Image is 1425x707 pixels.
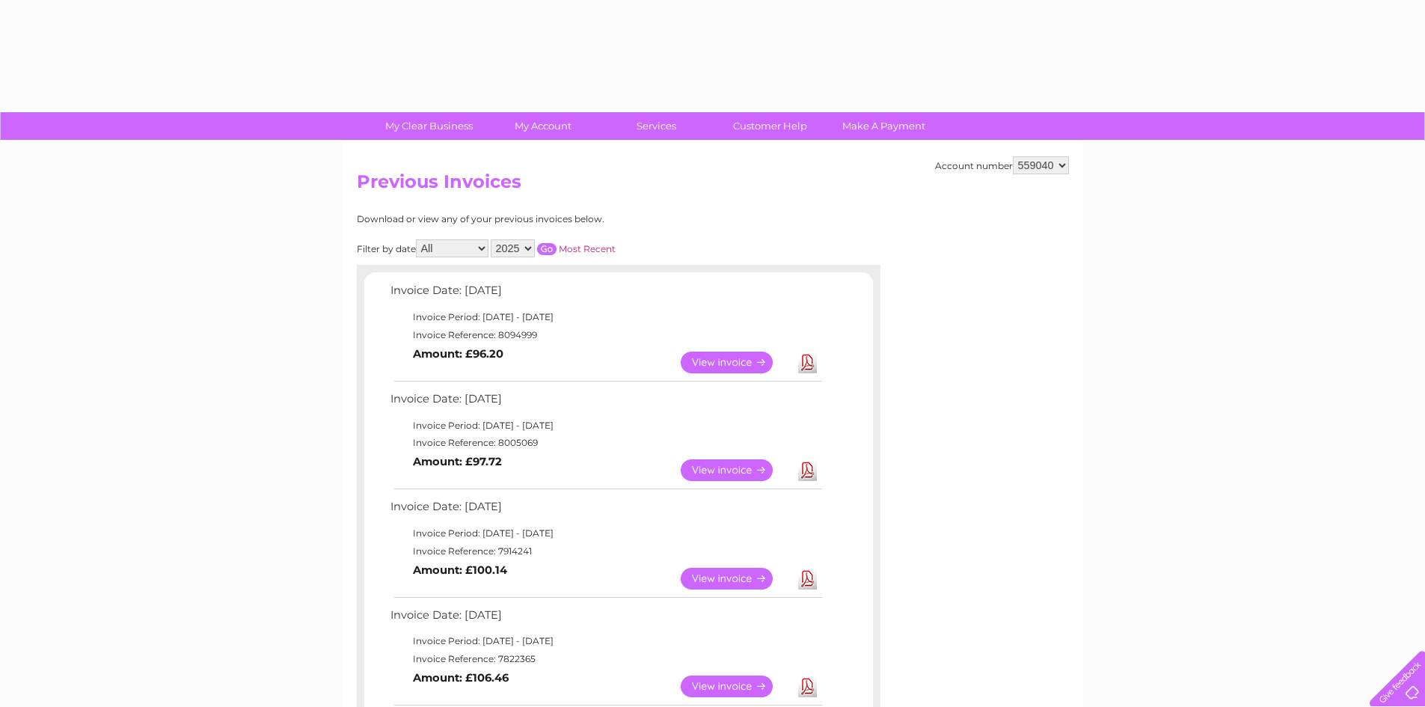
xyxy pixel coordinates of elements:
[357,171,1069,200] h2: Previous Invoices
[387,542,824,560] td: Invoice Reference: 7914241
[681,459,791,481] a: View
[387,434,824,452] td: Invoice Reference: 8005069
[681,676,791,697] a: View
[367,112,491,140] a: My Clear Business
[387,650,824,668] td: Invoice Reference: 7822365
[387,632,824,650] td: Invoice Period: [DATE] - [DATE]
[387,326,824,344] td: Invoice Reference: 8094999
[387,524,824,542] td: Invoice Period: [DATE] - [DATE]
[822,112,946,140] a: Make A Payment
[595,112,718,140] a: Services
[481,112,604,140] a: My Account
[681,568,791,590] a: View
[935,156,1069,174] div: Account number
[413,671,509,685] b: Amount: £106.46
[798,459,817,481] a: Download
[387,389,824,417] td: Invoice Date: [DATE]
[413,347,503,361] b: Amount: £96.20
[387,497,824,524] td: Invoice Date: [DATE]
[798,676,817,697] a: Download
[387,605,824,633] td: Invoice Date: [DATE]
[357,214,750,224] div: Download or view any of your previous invoices below.
[681,352,791,373] a: View
[798,568,817,590] a: Download
[387,308,824,326] td: Invoice Period: [DATE] - [DATE]
[708,112,832,140] a: Customer Help
[387,281,824,308] td: Invoice Date: [DATE]
[559,243,616,254] a: Most Recent
[413,563,507,577] b: Amount: £100.14
[357,239,750,257] div: Filter by date
[798,352,817,373] a: Download
[387,417,824,435] td: Invoice Period: [DATE] - [DATE]
[413,455,502,468] b: Amount: £97.72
